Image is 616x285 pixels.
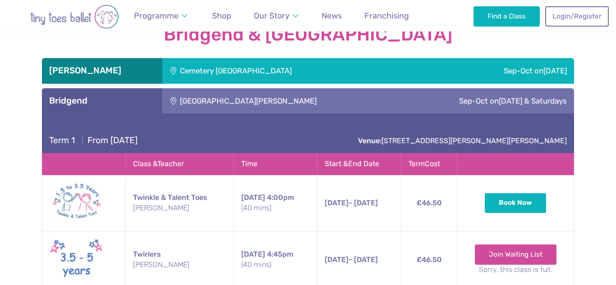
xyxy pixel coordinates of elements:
div: Sep-Oct on [425,58,574,83]
div: Cemetery [GEOGRAPHIC_DATA] [162,58,425,83]
h3: [PERSON_NAME] [49,65,155,76]
span: Programme [134,11,179,20]
small: (40 mins) [241,203,310,213]
a: Join Waiting List [475,244,556,264]
td: £46.50 [401,175,457,231]
th: Start & End Date [317,154,401,175]
a: Shop [208,6,235,26]
img: tiny toes ballet [11,5,138,29]
h3: Bridgend [49,95,155,106]
span: - [DATE] [325,255,378,264]
small: [PERSON_NAME] [133,260,226,270]
span: [DATE] [241,250,265,258]
a: Franchising [360,6,413,26]
span: [DATE] & Saturdays [499,96,567,105]
a: Our Story [250,6,303,26]
a: Venue:[STREET_ADDRESS][PERSON_NAME][PERSON_NAME] [358,136,567,145]
strong: Venue: [358,136,382,145]
span: Term 1 [49,135,75,145]
span: Our Story [254,11,290,20]
span: | [77,135,87,145]
th: Class & Teacher [126,154,234,175]
a: Login/Register [545,6,608,26]
small: [PERSON_NAME] [133,203,226,213]
a: Programme [130,6,192,26]
td: 4:00pm [234,175,317,231]
span: [DATE] [543,66,567,75]
button: Book Now [485,193,546,213]
span: Shop [212,11,231,20]
span: [DATE] [325,255,349,264]
span: - [DATE] [325,199,378,207]
th: Term Cost [401,154,457,175]
span: Franchising [364,11,409,20]
small: Sorry, this class is full. [464,265,566,275]
th: Time [234,154,317,175]
div: Sep-Oct on [397,88,574,113]
strong: Bridgend & [GEOGRAPHIC_DATA] [42,25,574,45]
a: Find a Class [473,6,540,26]
h4: From [DATE] [49,135,138,146]
td: Twinkle & Talent Toes [126,175,234,231]
div: [GEOGRAPHIC_DATA][PERSON_NAME] [162,88,396,113]
span: News [322,11,342,20]
img: Twirlers New (May 2025) [50,237,104,283]
span: [DATE] [241,193,265,202]
span: [DATE] [325,199,349,207]
a: News [317,6,346,26]
small: (40 mins) [241,260,310,270]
